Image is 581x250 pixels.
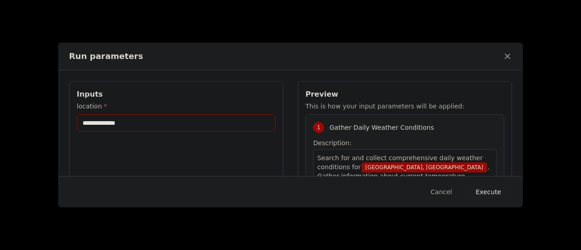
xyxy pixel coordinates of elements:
[305,102,504,111] p: This is how your input parameters will be applied:
[69,50,143,63] h2: Run parameters
[77,102,276,111] label: location
[465,184,512,200] button: Execute
[362,162,487,172] span: Variable: location
[313,122,324,133] div: 1
[305,89,504,100] h3: Preview
[313,139,351,147] span: Description:
[317,154,483,171] span: Search for and collect comprehensive daily weather conditions for
[77,89,276,100] h3: Inputs
[330,123,434,132] span: Gather Daily Weather Conditions
[423,184,459,200] button: Cancel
